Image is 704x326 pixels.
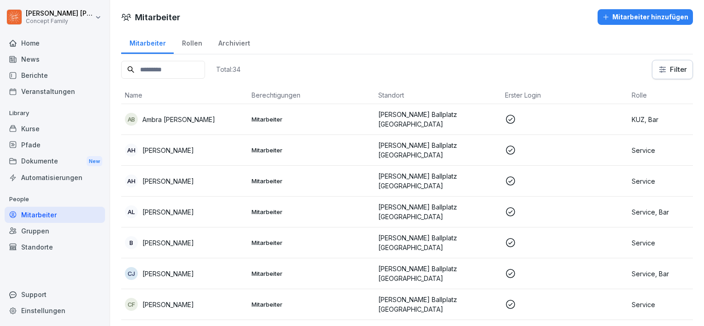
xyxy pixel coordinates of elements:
[135,11,180,23] h1: Mitarbeiter
[652,60,692,79] button: Filter
[252,300,371,309] p: Mitarbeiter
[378,110,498,129] p: [PERSON_NAME] Ballplatz [GEOGRAPHIC_DATA]
[142,207,194,217] p: [PERSON_NAME]
[121,30,174,54] a: Mitarbeiter
[5,83,105,99] a: Veranstaltungen
[5,51,105,67] a: News
[174,30,210,54] a: Rollen
[125,144,138,157] div: AH
[142,176,194,186] p: [PERSON_NAME]
[26,10,93,17] p: [PERSON_NAME] [PERSON_NAME]
[87,156,102,167] div: New
[142,300,194,309] p: [PERSON_NAME]
[378,264,498,283] p: [PERSON_NAME] Ballplatz [GEOGRAPHIC_DATA]
[378,171,498,191] p: [PERSON_NAME] Ballplatz [GEOGRAPHIC_DATA]
[5,137,105,153] a: Pfade
[125,298,138,311] div: CF
[602,12,688,22] div: Mitarbeiter hinzufügen
[375,87,501,104] th: Standort
[658,65,687,74] div: Filter
[598,9,693,25] button: Mitarbeiter hinzufügen
[252,146,371,154] p: Mitarbeiter
[5,239,105,255] a: Standorte
[5,67,105,83] a: Berichte
[5,303,105,319] a: Einstellungen
[5,207,105,223] a: Mitarbeiter
[5,35,105,51] a: Home
[248,87,375,104] th: Berechtigungen
[378,140,498,160] p: [PERSON_NAME] Ballplatz [GEOGRAPHIC_DATA]
[125,175,138,187] div: AH
[125,113,138,126] div: AB
[378,202,498,221] p: [PERSON_NAME] Ballplatz [GEOGRAPHIC_DATA]
[252,269,371,278] p: Mitarbeiter
[142,269,194,279] p: [PERSON_NAME]
[125,267,138,280] div: CJ
[5,286,105,303] div: Support
[210,30,258,54] a: Archiviert
[125,205,138,218] div: AL
[216,65,241,74] p: Total: 34
[501,87,628,104] th: Erster Login
[252,115,371,123] p: Mitarbeiter
[5,192,105,207] p: People
[142,238,194,248] p: [PERSON_NAME]
[5,153,105,170] a: DokumenteNew
[125,236,138,249] div: B
[378,295,498,314] p: [PERSON_NAME] Ballplatz [GEOGRAPHIC_DATA]
[5,106,105,121] p: Library
[5,223,105,239] a: Gruppen
[378,233,498,252] p: [PERSON_NAME] Ballplatz [GEOGRAPHIC_DATA]
[5,169,105,186] a: Automatisierungen
[142,115,215,124] p: Ambra [PERSON_NAME]
[252,177,371,185] p: Mitarbeiter
[121,87,248,104] th: Name
[5,153,105,170] div: Dokumente
[26,18,93,24] p: Concept Family
[5,121,105,137] a: Kurse
[252,239,371,247] p: Mitarbeiter
[252,208,371,216] p: Mitarbeiter
[142,146,194,155] p: [PERSON_NAME]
